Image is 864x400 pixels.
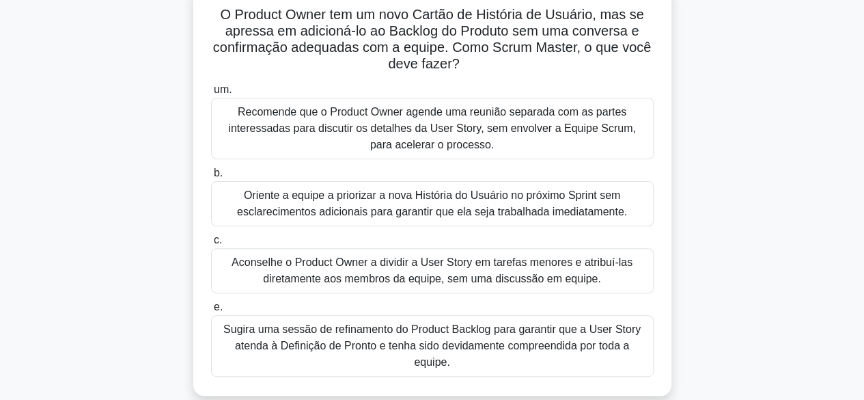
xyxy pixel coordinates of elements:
font: O Product Owner tem um novo Cartão de História de Usuário, mas se apressa em adicioná-lo ao Backl... [213,7,651,71]
font: Sugira uma sessão de refinamento do Product Backlog para garantir que a User Story atenda à Defin... [223,323,641,368]
font: Oriente a equipe a priorizar a nova História do Usuário no próximo Sprint sem esclarecimentos adi... [237,189,627,217]
font: Recomende que o Product Owner agende uma reunião separada com as partes interessadas para discuti... [228,106,635,150]
font: c. [214,234,222,245]
font: e. [214,301,223,312]
font: b. [214,167,223,178]
font: Aconselhe o Product Owner a dividir a User Story em tarefas menores e atribuí-las diretamente aos... [232,256,632,284]
font: um. [214,83,232,95]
